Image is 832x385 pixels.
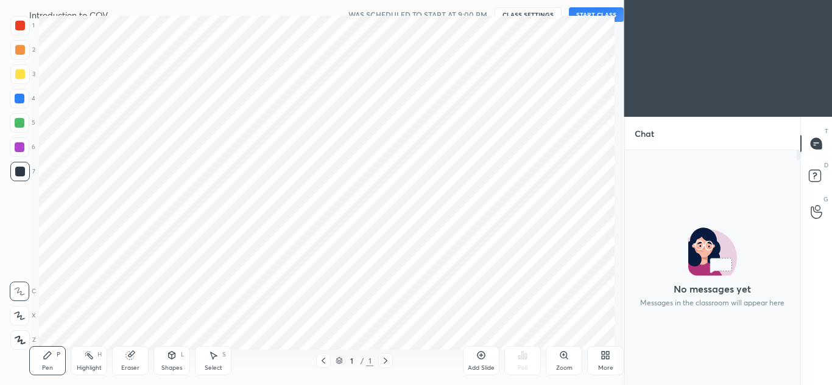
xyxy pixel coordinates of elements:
[366,355,373,366] div: 1
[495,7,562,22] button: CLASS SETTINGS
[10,16,35,35] div: 1
[823,195,828,204] p: G
[10,306,36,325] div: X
[121,365,139,371] div: Eraser
[556,365,573,371] div: Zoom
[345,357,358,364] div: 1
[181,352,185,358] div: L
[10,113,35,133] div: 5
[10,137,35,157] div: 6
[10,330,36,350] div: Z
[10,64,35,84] div: 3
[222,352,226,358] div: S
[97,352,102,358] div: H
[10,162,35,181] div: 7
[77,365,102,371] div: Highlight
[10,40,35,60] div: 2
[161,365,182,371] div: Shapes
[42,365,53,371] div: Pen
[57,352,60,358] div: P
[205,365,222,371] div: Select
[29,9,108,21] h4: Introduction to COV
[824,161,828,170] p: D
[468,365,495,371] div: Add Slide
[625,117,664,150] p: Chat
[10,89,35,108] div: 4
[10,282,36,301] div: C
[569,7,624,22] button: START CLASS
[360,357,364,364] div: /
[825,127,828,136] p: T
[348,9,487,20] h5: WAS SCHEDULED TO START AT 9:00 PM
[598,365,613,371] div: More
